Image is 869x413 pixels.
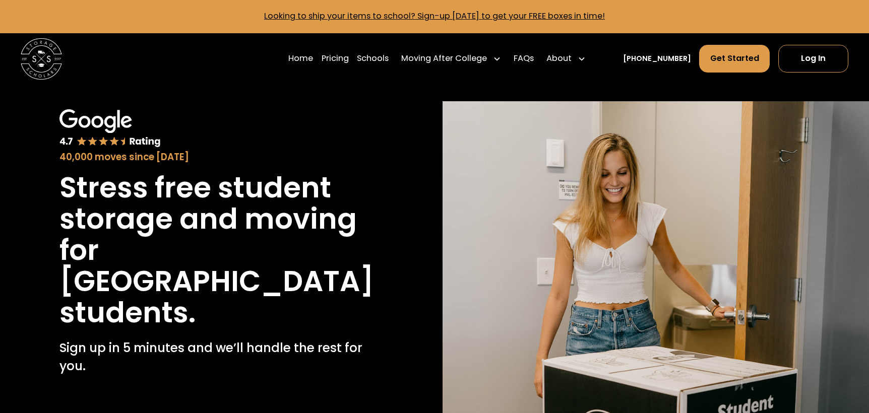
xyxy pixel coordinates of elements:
[59,150,366,164] div: 40,000 moves since [DATE]
[59,266,374,297] h1: [GEOGRAPHIC_DATA]
[357,44,389,73] a: Schools
[59,172,366,266] h1: Stress free student storage and moving for
[264,10,605,22] a: Looking to ship your items to school? Sign-up [DATE] to get your FREE boxes in time!
[546,52,572,65] div: About
[623,53,691,64] a: [PHONE_NUMBER]
[699,45,770,73] a: Get Started
[401,52,487,65] div: Moving After College
[21,38,62,80] img: Storage Scholars main logo
[778,45,848,73] a: Log In
[542,44,590,73] div: About
[59,297,196,328] h1: students.
[397,44,505,73] div: Moving After College
[59,339,366,376] p: Sign up in 5 minutes and we’ll handle the rest for you.
[514,44,534,73] a: FAQs
[322,44,349,73] a: Pricing
[288,44,313,73] a: Home
[59,109,161,148] img: Google 4.7 star rating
